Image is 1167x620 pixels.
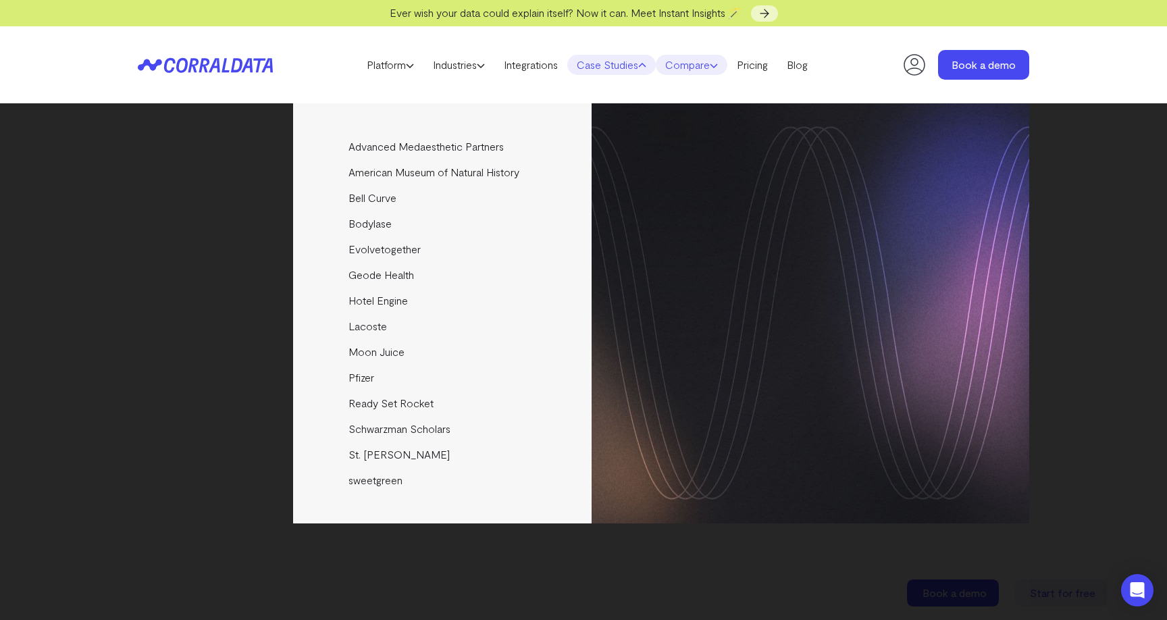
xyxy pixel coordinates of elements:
[938,50,1029,80] a: Book a demo
[423,55,494,75] a: Industries
[293,467,594,493] a: sweetgreen
[293,313,594,339] a: Lacoste
[293,339,594,365] a: Moon Juice
[293,365,594,390] a: Pfizer
[494,55,567,75] a: Integrations
[293,288,594,313] a: Hotel Engine
[293,211,594,236] a: Bodylase
[777,55,817,75] a: Blog
[293,236,594,262] a: Evolvetogether
[293,134,594,159] a: Advanced Medaesthetic Partners
[293,390,594,416] a: Ready Set Rocket
[567,55,656,75] a: Case Studies
[1121,574,1153,606] div: Open Intercom Messenger
[727,55,777,75] a: Pricing
[293,442,594,467] a: St. [PERSON_NAME]
[293,262,594,288] a: Geode Health
[293,159,594,185] a: American Museum of Natural History
[390,6,742,19] span: Ever wish your data could explain itself? Now it can. Meet Instant Insights 🪄
[293,185,594,211] a: Bell Curve
[293,416,594,442] a: Schwarzman Scholars
[357,55,423,75] a: Platform
[656,55,727,75] a: Compare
